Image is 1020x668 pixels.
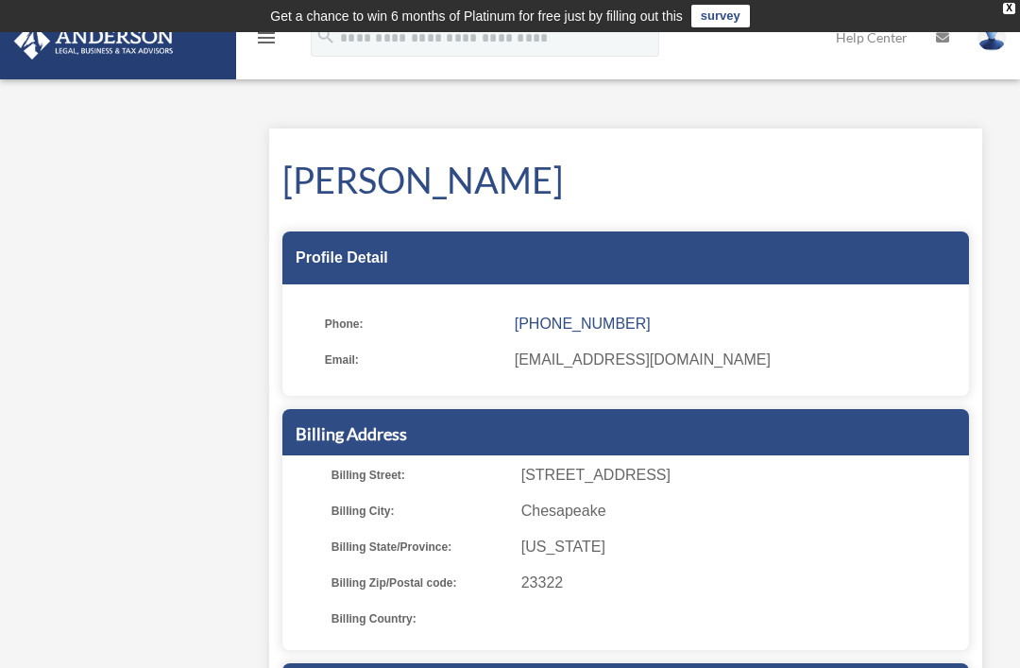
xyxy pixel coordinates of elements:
span: Billing State/Province: [331,534,508,560]
span: [EMAIL_ADDRESS][DOMAIN_NAME] [515,347,956,373]
span: Billing Country: [331,606,508,632]
h1: [PERSON_NAME] [282,155,969,205]
span: Phone: [325,311,501,337]
a: [PHONE_NUMBER] [515,316,651,332]
span: 23322 [521,570,962,596]
span: Billing Zip/Postal code: [331,570,508,596]
span: [US_STATE] [521,534,962,560]
span: Billing City: [331,498,508,524]
i: search [315,26,336,46]
i: menu [255,26,278,49]
span: [STREET_ADDRESS] [521,462,962,488]
h5: Billing Address [296,422,956,446]
span: Email: [325,347,501,373]
div: close [1003,3,1015,14]
a: menu [255,33,278,49]
a: survey [691,5,750,27]
span: Billing Street: [331,462,508,488]
span: Chesapeake [521,498,962,524]
div: Get a chance to win 6 months of Platinum for free just by filling out this [270,5,683,27]
img: Anderson Advisors Platinum Portal [8,23,179,60]
div: Profile Detail [282,231,969,284]
img: User Pic [977,24,1006,51]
